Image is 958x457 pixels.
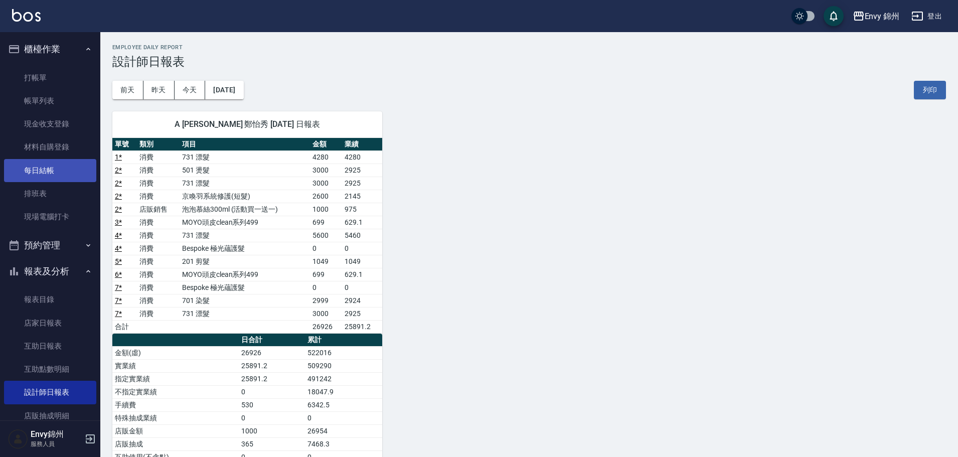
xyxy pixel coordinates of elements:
button: 報表及分析 [4,258,96,284]
td: 消費 [137,150,180,164]
td: 店販抽成 [112,437,239,450]
td: 25891.2 [239,359,305,372]
button: 櫃檯作業 [4,36,96,62]
td: 消費 [137,307,180,320]
td: MOYO頭皮clean系列499 [180,268,310,281]
h2: Employee Daily Report [112,44,946,51]
h5: Envy錦州 [31,429,82,439]
th: 金額 [310,138,342,151]
td: 365 [239,437,305,450]
a: 打帳單 [4,66,96,89]
th: 類別 [137,138,180,151]
td: 1000 [310,203,342,216]
td: 5600 [310,229,342,242]
a: 帳單列表 [4,89,96,112]
td: 0 [239,411,305,424]
td: 2999 [310,294,342,307]
img: Person [8,429,28,449]
td: 京喚羽系統修護(短髮) [180,190,310,203]
td: 699 [310,268,342,281]
div: Envy 錦州 [865,10,900,23]
td: 消費 [137,216,180,229]
button: 預約管理 [4,232,96,258]
a: 報表目錄 [4,288,96,311]
td: 消費 [137,294,180,307]
button: 列印 [914,81,946,99]
a: 互助日報表 [4,335,96,358]
td: 0 [342,281,382,294]
a: 現金收支登錄 [4,112,96,135]
td: 3000 [310,307,342,320]
td: 7468.3 [305,437,382,450]
th: 項目 [180,138,310,151]
td: 4280 [342,150,382,164]
td: 消費 [137,229,180,242]
td: 消費 [137,177,180,190]
td: 491242 [305,372,382,385]
a: 設計師日報表 [4,381,96,404]
button: [DATE] [205,81,243,99]
td: 530 [239,398,305,411]
a: 店家日報表 [4,312,96,335]
td: 店販銷售 [137,203,180,216]
td: 0 [310,242,342,255]
td: 消費 [137,242,180,255]
td: 25891.2 [342,320,382,333]
a: 每日結帳 [4,159,96,182]
td: 特殊抽成業績 [112,411,239,424]
td: 975 [342,203,382,216]
td: 實業績 [112,359,239,372]
a: 互助點數明細 [4,358,96,381]
td: 18047.9 [305,385,382,398]
a: 材料自購登錄 [4,135,96,159]
td: 2925 [342,307,382,320]
td: 629.1 [342,268,382,281]
td: 731 漂髮 [180,229,310,242]
a: 排班表 [4,182,96,205]
td: 指定實業績 [112,372,239,385]
td: 0 [310,281,342,294]
td: 4280 [310,150,342,164]
td: 629.1 [342,216,382,229]
td: 5460 [342,229,382,242]
td: 699 [310,216,342,229]
table: a dense table [112,138,382,334]
td: 731 漂髮 [180,150,310,164]
td: 1049 [310,255,342,268]
td: 消費 [137,164,180,177]
td: 消費 [137,190,180,203]
th: 業績 [342,138,382,151]
th: 日合計 [239,334,305,347]
td: 26926 [239,346,305,359]
td: 1000 [239,424,305,437]
button: 今天 [175,81,206,99]
td: 25891.2 [239,372,305,385]
td: 2145 [342,190,382,203]
button: 登出 [907,7,946,26]
td: 1049 [342,255,382,268]
button: Envy 錦州 [849,6,904,27]
td: 501 燙髮 [180,164,310,177]
button: 昨天 [143,81,175,99]
a: 店販抽成明細 [4,404,96,427]
td: 0 [305,411,382,424]
td: 消費 [137,281,180,294]
th: 單號 [112,138,137,151]
td: 合計 [112,320,137,333]
td: 3000 [310,177,342,190]
td: 522016 [305,346,382,359]
button: 前天 [112,81,143,99]
button: save [824,6,844,26]
td: 消費 [137,255,180,268]
td: Bespoke 極光蘊護髮 [180,281,310,294]
td: 26926 [310,320,342,333]
td: 不指定實業績 [112,385,239,398]
td: 店販金額 [112,424,239,437]
td: 201 剪髮 [180,255,310,268]
td: 泡泡慕絲300ml (活動買一送一) [180,203,310,216]
td: Bespoke 極光蘊護髮 [180,242,310,255]
a: 現場電腦打卡 [4,205,96,228]
td: 731 漂髮 [180,307,310,320]
td: 手續費 [112,398,239,411]
td: 0 [239,385,305,398]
